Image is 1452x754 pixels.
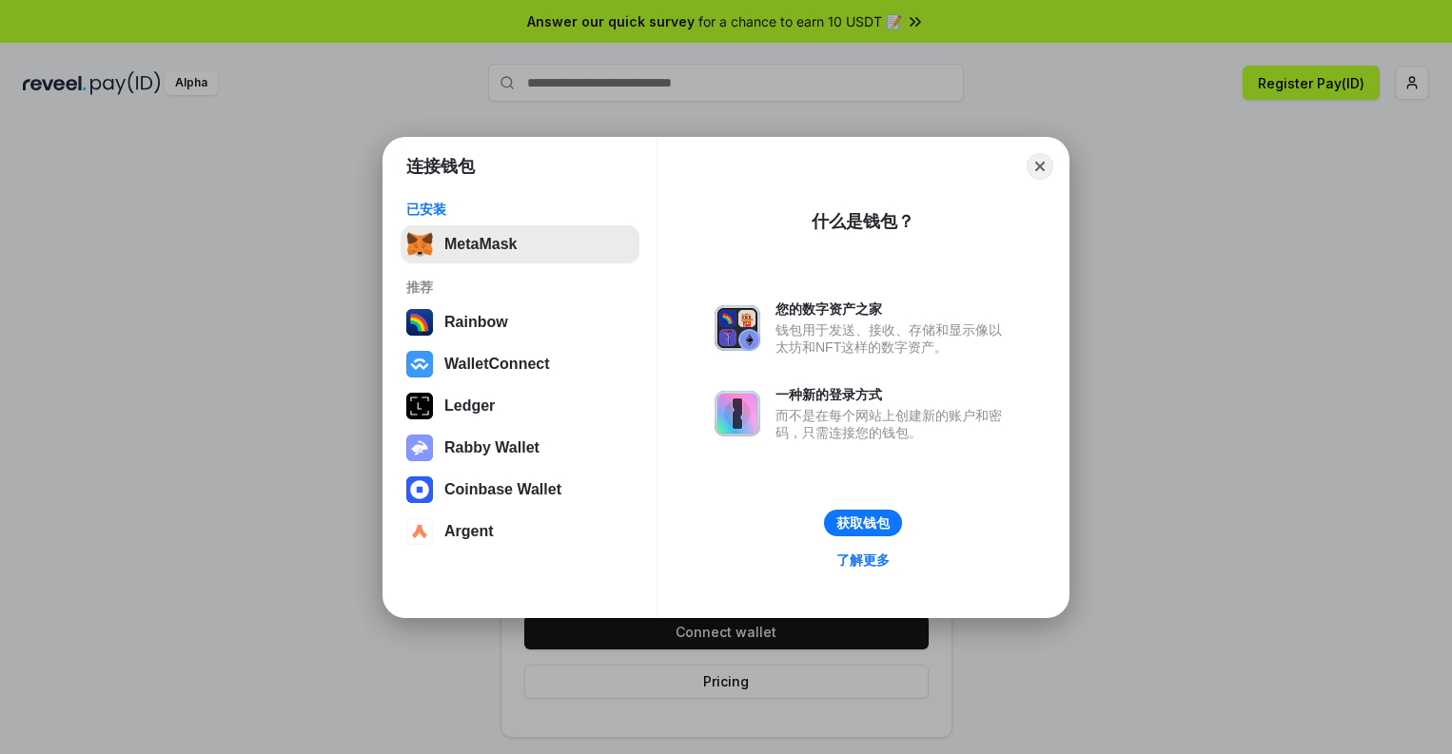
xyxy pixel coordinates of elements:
img: svg+xml,%3Csvg%20xmlns%3D%22http%3A%2F%2Fwww.w3.org%2F2000%2Fsvg%22%20fill%3D%22none%22%20viewBox... [406,435,433,461]
div: 了解更多 [836,551,890,569]
img: svg+xml,%3Csvg%20fill%3D%22none%22%20height%3D%2233%22%20viewBox%3D%220%200%2035%2033%22%20width%... [406,231,433,258]
div: 一种新的登录方式 [775,386,1011,403]
div: MetaMask [444,236,517,253]
a: 了解更多 [825,548,901,572]
button: MetaMask [401,225,639,263]
div: 什么是钱包？ [812,210,914,233]
img: svg+xml,%3Csvg%20width%3D%2228%22%20height%3D%2228%22%20viewBox%3D%220%200%2028%2028%22%20fill%3D... [406,351,433,377]
button: Argent [401,512,639,551]
div: 已安装 [406,201,634,218]
div: 获取钱包 [836,514,890,532]
div: Rabby Wallet [444,439,540,456]
div: Rainbow [444,314,508,331]
button: Close [1027,153,1053,180]
div: Argent [444,523,494,540]
img: svg+xml,%3Csvg%20width%3D%22120%22%20height%3D%22120%22%20viewBox%3D%220%200%20120%20120%22%20fil... [406,309,433,336]
img: svg+xml,%3Csvg%20xmlns%3D%22http%3A%2F%2Fwww.w3.org%2F2000%2Fsvg%22%20width%3D%2228%22%20height%3... [406,393,433,419]
button: Rainbow [401,303,639,341]
button: Coinbase Wallet [401,471,639,509]
div: WalletConnect [444,356,550,373]
h1: 连接钱包 [406,155,475,178]
div: 而不是在每个网站上创建新的账户和密码，只需连接您的钱包。 [775,407,1011,441]
div: 推荐 [406,279,634,296]
div: Ledger [444,397,495,415]
div: 钱包用于发送、接收、存储和显示像以太坊和NFT这样的数字资产。 [775,321,1011,356]
img: svg+xml,%3Csvg%20xmlns%3D%22http%3A%2F%2Fwww.w3.org%2F2000%2Fsvg%22%20fill%3D%22none%22%20viewBox... [715,305,760,351]
button: 获取钱包 [824,510,902,536]
div: 您的数字资产之家 [775,300,1011,318]
img: svg+xml,%3Csvg%20xmlns%3D%22http%3A%2F%2Fwww.w3.org%2F2000%2Fsvg%22%20fill%3D%22none%22%20viewBox... [715,391,760,436]
div: Coinbase Wallet [444,481,561,498]
img: svg+xml,%3Csvg%20width%3D%2228%22%20height%3D%2228%22%20viewBox%3D%220%200%2028%2028%22%20fill%3D... [406,518,433,545]
button: Ledger [401,387,639,425]
img: svg+xml,%3Csvg%20width%3D%2228%22%20height%3D%2228%22%20viewBox%3D%220%200%2028%2028%22%20fill%3D... [406,476,433,503]
button: WalletConnect [401,345,639,383]
button: Rabby Wallet [401,429,639,467]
